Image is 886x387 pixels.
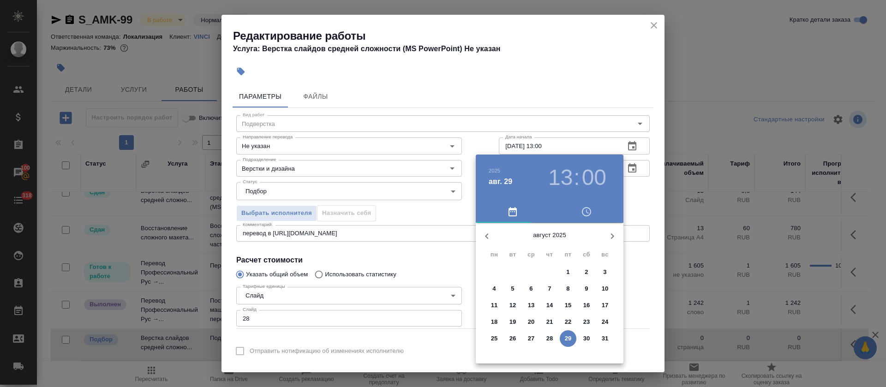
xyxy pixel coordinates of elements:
[486,330,503,347] button: 25
[585,284,588,293] p: 9
[546,317,553,327] p: 21
[509,334,516,343] p: 26
[565,334,572,343] p: 29
[529,284,533,293] p: 6
[486,297,503,314] button: 11
[486,250,503,259] span: пн
[578,250,595,259] span: сб
[597,250,613,259] span: вс
[597,280,613,297] button: 10
[504,314,521,330] button: 19
[486,280,503,297] button: 4
[504,280,521,297] button: 5
[504,330,521,347] button: 26
[541,280,558,297] button: 7
[541,297,558,314] button: 14
[560,280,576,297] button: 8
[504,297,521,314] button: 12
[492,284,496,293] p: 4
[565,301,572,310] p: 15
[566,284,569,293] p: 8
[597,314,613,330] button: 24
[509,317,516,327] p: 19
[523,314,539,330] button: 20
[597,297,613,314] button: 17
[548,165,573,191] button: 13
[528,334,535,343] p: 27
[491,317,498,327] p: 18
[489,168,500,173] button: 2025
[583,301,590,310] p: 16
[523,250,539,259] span: ср
[504,250,521,259] span: вт
[602,334,609,343] p: 31
[578,330,595,347] button: 30
[541,250,558,259] span: чт
[597,330,613,347] button: 31
[560,314,576,330] button: 22
[523,330,539,347] button: 27
[511,284,514,293] p: 5
[546,334,553,343] p: 28
[583,317,590,327] p: 23
[528,317,535,327] p: 20
[560,297,576,314] button: 15
[585,268,588,277] p: 2
[560,250,576,259] span: пт
[566,268,569,277] p: 1
[546,301,553,310] p: 14
[523,297,539,314] button: 13
[523,280,539,297] button: 6
[491,334,498,343] p: 25
[578,264,595,280] button: 2
[602,301,609,310] p: 17
[541,330,558,347] button: 28
[583,334,590,343] p: 30
[498,231,601,240] p: август 2025
[602,284,609,293] p: 10
[597,264,613,280] button: 3
[548,284,551,293] p: 7
[560,330,576,347] button: 29
[528,301,535,310] p: 13
[602,317,609,327] p: 24
[582,165,606,191] button: 00
[578,297,595,314] button: 16
[489,176,512,187] button: авг. 29
[578,280,595,297] button: 9
[574,165,580,191] h3: :
[603,268,606,277] p: 3
[578,314,595,330] button: 23
[541,314,558,330] button: 21
[565,317,572,327] p: 22
[560,264,576,280] button: 1
[486,314,503,330] button: 18
[491,301,498,310] p: 11
[509,301,516,310] p: 12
